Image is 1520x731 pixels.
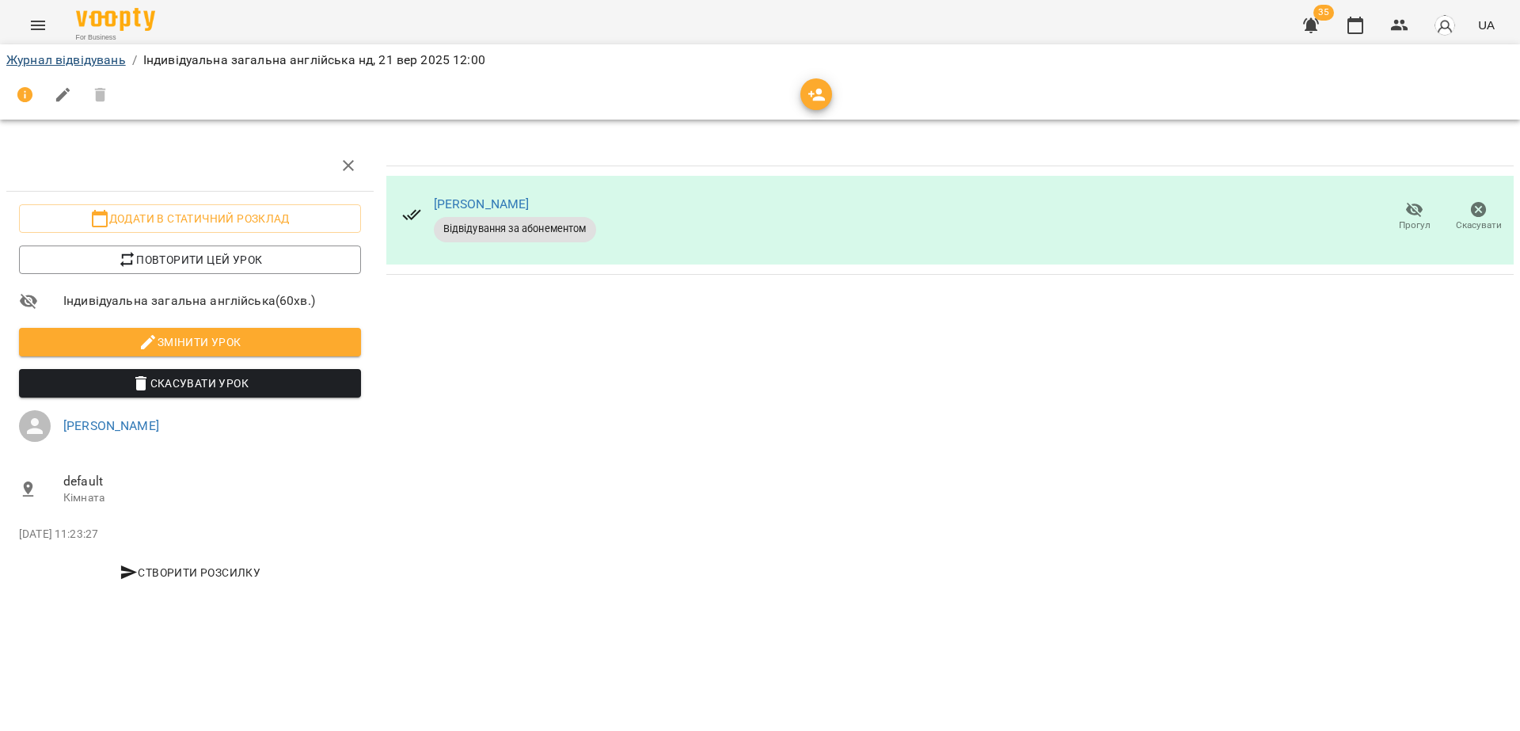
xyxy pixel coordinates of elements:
[434,222,596,236] span: Відвідування за абонементом
[32,374,348,393] span: Скасувати Урок
[1382,195,1446,239] button: Прогул
[1446,195,1510,239] button: Скасувати
[1456,219,1502,232] span: Скасувати
[6,52,126,67] a: Журнал відвідувань
[1472,10,1501,40] button: UA
[1478,17,1495,33] span: UA
[25,563,355,582] span: Створити розсилку
[63,490,361,506] p: Кімната
[63,291,361,310] span: Індивідуальна загальна англійська ( 60 хв. )
[1313,5,1334,21] span: 35
[132,51,137,70] li: /
[19,328,361,356] button: Змінити урок
[19,246,361,274] button: Повторити цей урок
[6,51,1514,70] nav: breadcrumb
[32,250,348,269] span: Повторити цей урок
[76,32,155,43] span: For Business
[434,196,530,211] a: [PERSON_NAME]
[1399,219,1431,232] span: Прогул
[19,6,57,44] button: Menu
[19,527,361,543] p: [DATE] 11:23:27
[32,209,348,228] span: Додати в статичний розклад
[63,472,361,491] span: default
[19,204,361,233] button: Додати в статичний розклад
[1434,14,1456,36] img: avatar_s.png
[143,51,485,70] p: Індивідуальна загальна англійська нд, 21 вер 2025 12:00
[19,558,361,587] button: Створити розсилку
[63,418,159,433] a: [PERSON_NAME]
[76,8,155,31] img: Voopty Logo
[19,369,361,398] button: Скасувати Урок
[32,333,348,352] span: Змінити урок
